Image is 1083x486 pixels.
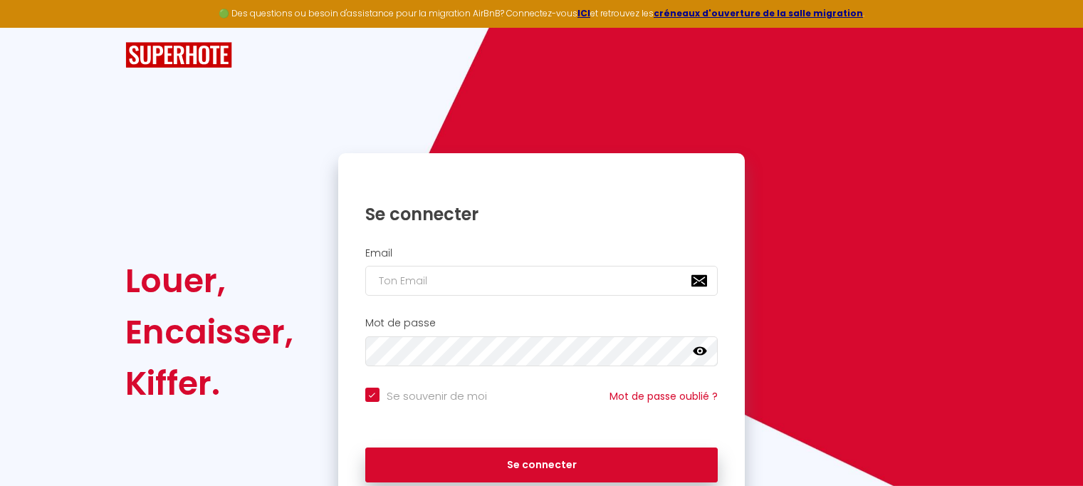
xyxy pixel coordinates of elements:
[125,42,232,68] img: SuperHote logo
[125,358,293,409] div: Kiffer.
[365,448,718,483] button: Se connecter
[654,7,863,19] a: créneaux d'ouverture de la salle migration
[365,203,718,225] h1: Se connecter
[577,7,590,19] a: ICI
[609,389,718,403] a: Mot de passe oublié ?
[125,306,293,358] div: Encaisser,
[365,266,718,296] input: Ton Email
[125,255,293,306] div: Louer,
[365,317,718,329] h2: Mot de passe
[365,247,718,259] h2: Email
